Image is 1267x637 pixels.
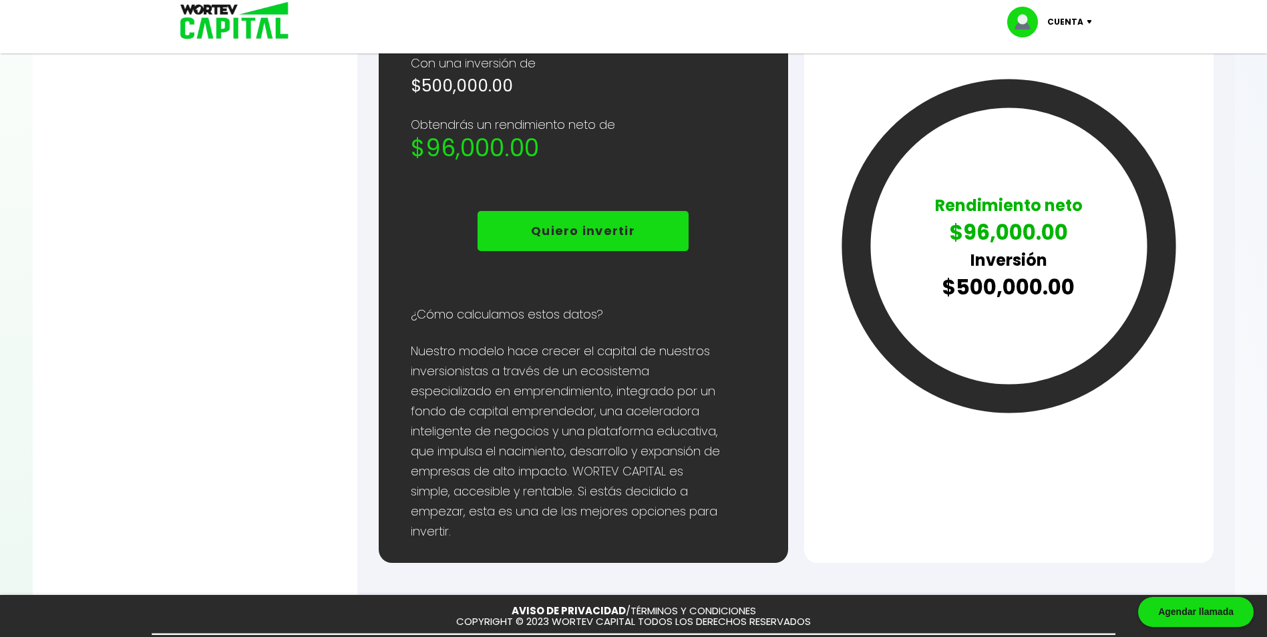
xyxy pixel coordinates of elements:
[935,272,1083,303] p: $500,000.00
[456,616,811,628] p: COPYRIGHT © 2023 WORTEV CAPITAL TODOS LOS DERECHOS RESERVADOS
[411,341,721,542] p: Nuestro modelo hace crecer el capital de nuestros inversionistas a través de un ecosistema especi...
[935,194,1083,217] p: Rendimiento neto
[512,604,626,618] a: AVISO DE PRIVACIDAD
[1083,20,1101,24] img: icon-down
[630,604,756,618] a: TÉRMINOS Y CONDICIONES
[935,248,1083,272] p: Inversión
[411,53,756,73] p: Con una inversión de
[1138,597,1254,627] div: Agendar llamada
[531,221,635,241] p: Quiero invertir
[1047,12,1083,32] p: Cuenta
[411,304,756,325] p: ¿Cómo calculamos estos datos?
[1007,7,1047,37] img: profile-image
[411,115,756,135] p: Obtendrás un rendimiento neto de
[478,211,689,251] button: Quiero invertir
[411,73,756,99] h5: $500,000.00
[411,135,756,162] h2: $96,000.00
[935,217,1083,248] p: $96,000.00
[512,606,756,617] p: /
